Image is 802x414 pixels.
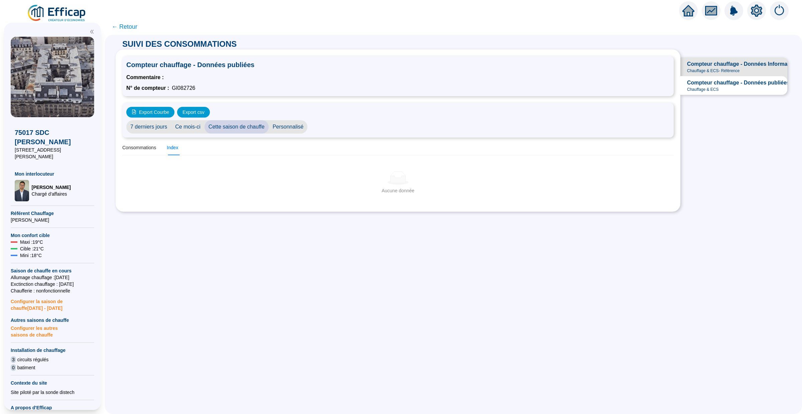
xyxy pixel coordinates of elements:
span: Mon confort cible [11,232,94,239]
span: Configurer la saison de chauffe [DATE] - [DATE] [11,294,94,312]
span: double-left [90,29,94,34]
span: Cible : 21 °C [20,245,44,252]
span: Autres saisons de chauffe [11,317,94,324]
span: Chauffage & ECS - Référence [687,68,740,73]
img: Chargé d'affaires [15,180,29,201]
span: [STREET_ADDRESS][PERSON_NAME] [15,147,90,160]
span: Allumage chauffage : [DATE] [11,274,94,281]
span: Compteur chauffage - Données publiées [687,79,790,87]
span: fund [705,5,717,17]
img: alerts [770,1,789,20]
div: Site piloté par la sonde distech [11,389,94,396]
div: Consommations [122,144,156,151]
span: home [682,5,694,17]
span: Compteur chauffage - Données Informatives [687,60,800,68]
button: Export Courbe [126,107,174,118]
span: Mini : 18 °C [20,252,42,259]
span: GI082726 [172,84,195,92]
div: Aucune donnée [125,187,671,194]
span: Chaufferie : non fonctionnelle [11,287,94,294]
span: 3 [11,356,16,363]
span: Ce mois-ci [171,120,205,134]
span: Export csv [182,109,204,116]
span: file-image [132,110,136,114]
span: Chargé d'affaires [32,191,71,197]
span: Référent Chauffage [11,210,94,217]
button: Export csv [177,107,210,118]
span: batiment [17,364,35,371]
span: Maxi : 19 °C [20,239,43,245]
span: setting [751,5,763,17]
span: Configurer les autres saisons de chauffe [11,324,94,338]
div: Index [167,144,178,151]
span: N° de compteur : [126,84,169,92]
img: alerts [724,1,743,20]
span: Chauffage & ECS [687,87,719,92]
span: Cette saison de chauffe [205,120,269,134]
span: Personnalisé [269,120,308,134]
span: 0 [11,364,16,371]
span: [PERSON_NAME] [11,217,94,223]
img: efficap energie logo [27,4,87,23]
span: Mon interlocuteur [15,171,90,177]
span: 75017 SDC [PERSON_NAME] [15,128,90,147]
span: 7 derniers jours [126,120,171,134]
span: Commentaire : [126,73,164,81]
span: circuits régulés [17,356,48,363]
span: [PERSON_NAME] [32,184,71,191]
span: Compteur chauffage - Données publiées [126,60,670,69]
span: Installation de chauffage [11,347,94,354]
span: A propos d'Efficap [11,404,94,411]
span: Saison de chauffe en cours [11,267,94,274]
span: ← Retour [112,22,137,31]
span: Exctinction chauffage : [DATE] [11,281,94,287]
span: Export Courbe [139,109,169,116]
span: Contexte du site [11,380,94,386]
span: SUIVI DES CONSOMMATIONS [116,39,243,48]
